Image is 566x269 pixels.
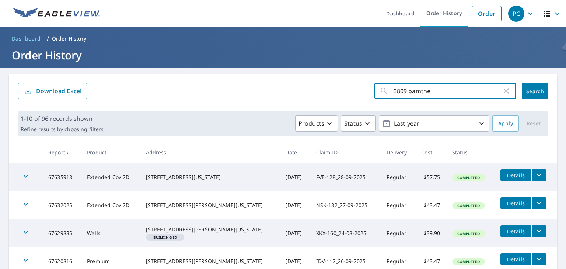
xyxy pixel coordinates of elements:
button: detailsBtn-67635918 [500,169,531,181]
td: Extended Cov 2D [81,163,140,191]
th: Claim ID [310,142,381,163]
span: Details [505,172,527,179]
td: [DATE] [279,191,310,219]
td: Extended Cov 2D [81,191,140,219]
nav: breadcrumb [9,33,557,45]
td: Regular [381,163,415,191]
li: / [47,34,49,43]
h1: Order History [9,48,557,63]
td: FVE-128_28-09-2025 [310,163,381,191]
td: $57.75 [415,163,446,191]
td: $39.90 [415,219,446,247]
td: Regular [381,191,415,219]
em: Building ID [153,235,177,239]
th: Date [279,142,310,163]
div: [STREET_ADDRESS][PERSON_NAME][US_STATE] [146,226,274,233]
span: Dashboard [12,35,41,42]
span: Details [505,228,527,235]
span: Completed [453,259,484,264]
button: Status [341,115,376,132]
th: Status [446,142,495,163]
th: Report # [42,142,81,163]
button: detailsBtn-67629835 [500,225,531,237]
div: [STREET_ADDRESS][PERSON_NAME][US_STATE] [146,258,274,265]
span: Search [528,88,542,95]
button: detailsBtn-67632025 [500,197,531,209]
td: 67632025 [42,191,81,219]
button: Apply [492,115,519,132]
span: Completed [453,231,484,236]
p: 1-10 of 96 records shown [21,114,104,123]
th: Cost [415,142,446,163]
button: filesDropdownBtn-67620816 [531,253,546,265]
div: [STREET_ADDRESS][PERSON_NAME][US_STATE] [146,202,274,209]
button: Products [295,115,338,132]
button: detailsBtn-67620816 [500,253,531,265]
th: Product [81,142,140,163]
th: Address [140,142,280,163]
button: Search [522,83,548,99]
span: Details [505,200,527,207]
td: [DATE] [279,219,310,247]
a: Dashboard [9,33,44,45]
button: filesDropdownBtn-67632025 [531,197,546,209]
td: NSK-132_27-09-2025 [310,191,381,219]
td: Walls [81,219,140,247]
p: Status [344,119,362,128]
td: XKX-160_24-08-2025 [310,219,381,247]
span: Completed [453,203,484,208]
p: Download Excel [36,87,81,95]
input: Address, Report #, Claim ID, etc. [394,81,502,101]
p: Refine results by choosing filters [21,126,104,133]
td: 67629835 [42,219,81,247]
td: Regular [381,219,415,247]
img: EV Logo [13,8,100,19]
p: Last year [391,117,477,130]
span: Details [505,256,527,263]
button: filesDropdownBtn-67629835 [531,225,546,237]
span: Completed [453,175,484,180]
button: filesDropdownBtn-67635918 [531,169,546,181]
p: Order History [52,35,87,42]
button: Download Excel [18,83,87,99]
div: PC [508,6,524,22]
span: Apply [498,119,513,128]
button: Last year [379,115,489,132]
p: Products [298,119,324,128]
td: 67635918 [42,163,81,191]
td: [DATE] [279,163,310,191]
div: [STREET_ADDRESS][US_STATE] [146,174,274,181]
a: Order [472,6,502,21]
td: $43.47 [415,191,446,219]
th: Delivery [381,142,415,163]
